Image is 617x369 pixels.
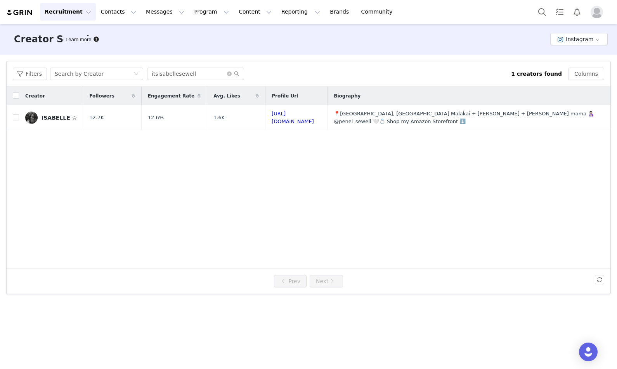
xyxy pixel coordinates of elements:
button: Next [310,275,343,287]
span: 1.6K [213,114,225,122]
button: Notifications [568,3,586,21]
button: Prev [274,275,307,287]
button: Profile [586,6,611,18]
span: Profile Url [272,92,298,99]
button: Program [189,3,234,21]
div: Tooltip anchor [64,36,93,44]
span: Creator [25,92,45,99]
button: Content [234,3,276,21]
span: 12.6% [148,114,164,122]
h3: Creator Search [14,32,93,46]
div: ISABELLE ☆ [42,115,77,121]
img: grin logo [6,9,33,16]
span: 12.7K [89,114,104,122]
span: Avg. Likes [213,92,240,99]
button: Instagram [550,33,608,45]
img: placeholder-profile.jpg [591,6,603,18]
button: Contacts [96,3,141,21]
a: Brands [325,3,356,21]
div: Search by Creator [55,68,104,80]
input: Search... [147,68,244,80]
i: icon: close-circle [227,71,232,76]
div: Tooltip anchor [93,36,100,43]
span: Biography [334,92,360,99]
a: Tasks [551,3,568,21]
a: ISABELLE ☆ [25,111,77,124]
i: icon: down [134,71,139,77]
a: Community [357,3,401,21]
button: Columns [568,68,604,80]
span: Engagement Rate [148,92,194,99]
button: Messages [141,3,189,21]
button: Recruitment [40,3,96,21]
button: Search [534,3,551,21]
div: Open Intercom Messenger [579,343,598,361]
button: Reporting [277,3,325,21]
div: 1 creators found [511,70,562,78]
img: v2 [25,111,38,124]
a: [URL][DOMAIN_NAME] [272,111,314,124]
span: Followers [89,92,114,99]
button: Filters [13,68,47,80]
i: icon: search [234,71,239,77]
span: 📍[GEOGRAPHIC_DATA], [GEOGRAPHIC_DATA] Malakai + [PERSON_NAME] + [PERSON_NAME] mama 🤱🏻 @penei_sewe... [334,111,594,124]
